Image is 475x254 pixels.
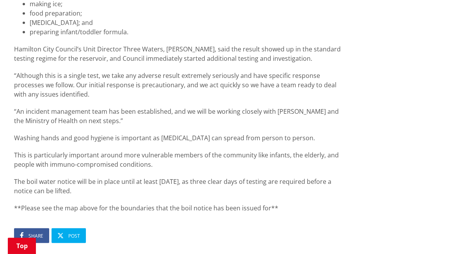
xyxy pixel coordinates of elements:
[14,44,347,63] p: Hamilton City Council’s Unit Director Three Waters, [PERSON_NAME], said the result showed up in t...
[439,221,467,249] iframe: Messenger Launcher
[30,9,347,18] li: food preparation;
[14,203,347,213] p: **Please see the map above for the boundaries that the boil notice has been issued for**
[14,71,347,99] p: “Although this is a single test, we take any adverse result extremely seriously and have specific...
[14,107,347,125] p: “An incident management team has been established, and we will be working closely with [PERSON_NA...
[14,228,49,243] a: Share
[14,177,347,196] p: The boil water notice will be in place until at least [DATE], as three clear days of testing are ...
[28,233,43,239] span: Share
[30,27,347,37] li: preparing infant/toddler formula.
[14,134,315,142] span: Washing hands and good hygiene is important as [MEDICAL_DATA] can spread from person to person.
[8,238,36,254] a: Top
[14,150,347,169] p: This is particularly important around more vulnerable members of the community like infants, the ...
[52,228,86,243] a: Post
[68,233,80,239] span: Post
[30,18,347,27] li: [MEDICAL_DATA]; and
